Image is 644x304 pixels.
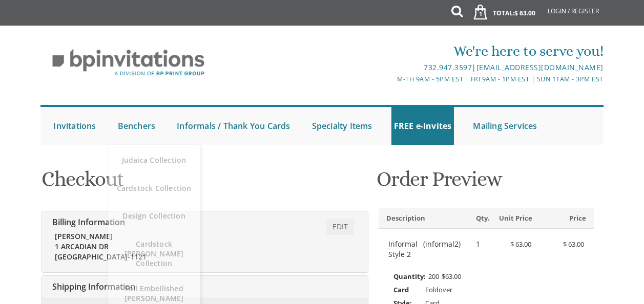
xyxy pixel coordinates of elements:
[174,107,293,145] a: Informals / Thank You Cards
[540,213,594,223] div: Price
[486,213,540,223] div: Unit Price
[468,239,486,249] div: 1
[393,270,426,283] span: Quantity:
[510,240,531,249] span: $ 63.00
[108,176,200,201] a: Cardstock Collection
[309,107,375,145] a: Specialty Items
[115,107,158,145] a: Benchers
[111,178,198,198] span: Cardstock Collection
[228,41,603,61] div: We're here to serve you!
[424,62,472,72] a: 732.947.3597
[379,213,468,223] div: Description
[108,145,200,176] a: Judaica Collection
[428,270,439,283] span: 200
[50,281,135,292] span: Shipping Information
[55,231,210,262] div: [PERSON_NAME] 1 ARCADIAN DR [GEOGRAPHIC_DATA]-1121
[377,168,596,198] h1: Order Preview
[514,9,535,17] span: $ 63.00
[326,219,354,235] a: Edit
[111,234,198,273] span: Cardstock [PERSON_NAME] Collection
[476,62,604,72] a: [EMAIL_ADDRESS][DOMAIN_NAME]
[228,74,603,84] div: M-Th 9am - 5pm EST | Fri 9am - 1pm EST | Sun 11am - 3pm EST
[40,41,216,84] img: BP Invitation Loft
[475,10,486,18] span: 1
[470,107,539,145] a: Mailing Services
[468,213,486,223] div: Qty.
[108,231,200,276] a: Cardstock [PERSON_NAME] Collection
[388,239,421,259] span: Informal Style 2
[228,61,603,74] div: |
[423,239,461,259] span: (informal2)
[391,107,454,145] a: FREE e-Invites
[51,107,98,145] a: Invitations
[442,270,461,283] span: $63.00
[41,168,368,198] h1: Checkout
[108,201,200,231] a: Design Collection
[563,240,584,249] span: $ 63.00
[50,216,125,228] span: Billing Information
